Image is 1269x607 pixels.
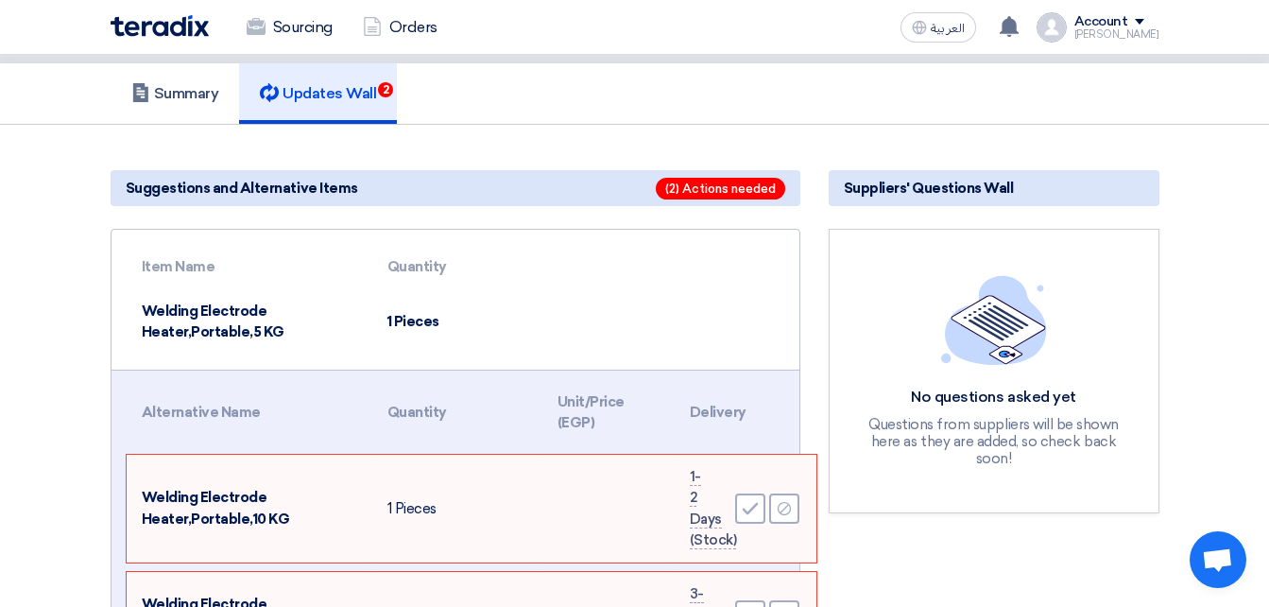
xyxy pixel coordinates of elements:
[690,468,737,550] span: 1-2 Days (Stock)
[348,7,453,48] a: Orders
[127,289,372,355] td: Welding Electrode Heater,Portable,5 KG
[900,12,976,43] button: العربية
[931,22,965,35] span: العربية
[372,289,542,355] td: 1 Pieces
[372,380,542,445] th: Quantity
[378,82,393,97] span: 2
[856,388,1132,408] div: No questions asked yet
[372,455,542,563] td: 1 Pieces
[844,178,1014,199] span: Suppliers' Questions Wall
[111,15,209,37] img: Teradix logo
[1074,29,1159,40] div: [PERSON_NAME]
[127,245,372,289] th: Item Name
[856,416,1132,467] div: Questions from suppliers will be shown here as they are added, so check back soon!
[232,7,348,48] a: Sourcing
[111,63,240,124] a: Summary
[1037,12,1067,43] img: profile_test.png
[239,63,397,124] a: Updates Wall2
[126,178,358,199] span: Suggestions and Alternative Items
[260,84,376,103] h5: Updates Wall
[372,245,542,289] th: Quantity
[542,380,675,445] th: Unit/Price (EGP)
[131,84,219,103] h5: Summary
[142,489,290,528] span: Welding Electrode Heater,Portable,10 KG
[941,275,1047,364] img: empty_state_list.svg
[127,380,372,445] th: Alternative Name
[1190,531,1246,588] div: Open chat
[1074,14,1128,30] div: Account
[656,178,785,199] span: (2) Actions needed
